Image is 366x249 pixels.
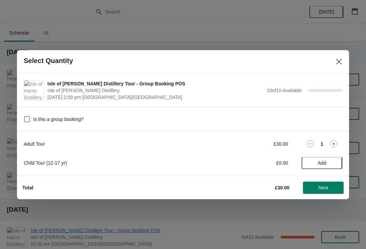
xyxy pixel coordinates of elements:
[303,182,344,194] button: Next
[24,81,44,100] img: Isle of Harris Distillery Tour - Group Booking POS | Isle of Harris Distillery | September 11 | 2...
[47,94,263,101] span: [DATE] 2:00 pm [GEOGRAPHIC_DATA]/[GEOGRAPHIC_DATA]
[33,116,84,123] span: Is this a group booking?
[24,141,212,147] div: Adult Tour
[321,141,323,147] strong: 1
[225,160,288,166] div: £0.00
[47,87,263,94] span: Isle of [PERSON_NAME] Distillery
[333,56,345,68] button: Close
[24,57,73,65] h2: Select Quantity
[318,160,326,166] span: Add
[302,157,342,169] button: Add
[275,185,289,190] strong: £30.00
[24,160,212,166] div: Child Tour (12-17 yr)
[319,185,328,190] span: Next
[225,141,288,147] div: £30.00
[47,80,263,87] span: Isle of [PERSON_NAME] Distillery Tour - Group Booking POS
[267,88,302,93] span: 10 of 10 Available
[22,185,33,190] strong: Total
